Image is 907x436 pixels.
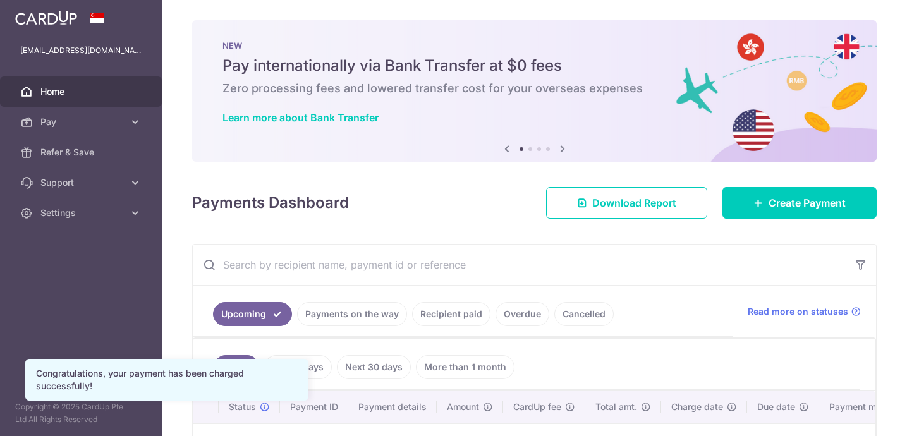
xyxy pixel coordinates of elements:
input: Search by recipient name, payment id or reference [193,245,846,285]
span: Read more on statuses [748,305,848,318]
a: Cancelled [554,302,614,326]
span: Charge date [671,401,723,413]
a: Upcoming [213,302,292,326]
h6: Zero processing fees and lowered transfer cost for your overseas expenses [222,81,846,96]
h4: Payments Dashboard [192,191,349,214]
th: Payment details [348,391,437,423]
span: Due date [757,401,795,413]
a: More than 1 month [416,355,514,379]
img: CardUp [15,10,77,25]
a: All [214,355,259,379]
span: Total amt. [595,401,637,413]
a: Payments on the way [297,302,407,326]
img: Bank transfer banner [192,20,877,162]
span: Pay [40,116,124,128]
a: Read more on statuses [748,305,861,318]
span: Support [40,176,124,189]
span: Amount [447,401,479,413]
p: NEW [222,40,846,51]
span: CardUp fee [513,401,561,413]
span: Create Payment [769,195,846,210]
a: Recipient paid [412,302,490,326]
div: Congratulations, your payment has been charged successfully! [36,367,298,392]
a: Download Report [546,187,707,219]
th: Payment ID [280,391,348,423]
h5: Pay internationally via Bank Transfer at $0 fees [222,56,846,76]
a: Next 7 days [264,355,332,379]
p: [EMAIL_ADDRESS][DOMAIN_NAME] [20,44,142,57]
a: Create Payment [722,187,877,219]
a: Learn more about Bank Transfer [222,111,379,124]
span: Home [40,85,124,98]
a: Overdue [496,302,549,326]
a: Next 30 days [337,355,411,379]
span: Refer & Save [40,146,124,159]
span: Settings [40,207,124,219]
span: Status [229,401,256,413]
span: Download Report [592,195,676,210]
